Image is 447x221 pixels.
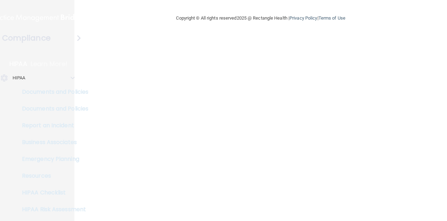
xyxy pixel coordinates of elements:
p: Documents and Policies [5,105,100,112]
p: Report an Incident [5,122,100,129]
p: HIPAA Risk Assessment [5,206,100,213]
h4: Compliance [2,33,51,43]
a: Terms of Use [318,15,345,21]
p: Documents and Policies [5,88,100,95]
p: Learn More! [31,60,68,68]
p: HIPAA Checklist [5,189,100,196]
p: HIPAA [9,60,27,68]
p: Business Associates [5,139,100,146]
p: Emergency Planning [5,156,100,163]
div: Copyright © All rights reserved 2025 @ Rectangle Health | | [133,7,388,29]
p: Resources [5,172,100,179]
p: HIPAA [13,74,25,82]
a: Privacy Policy [290,15,317,21]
